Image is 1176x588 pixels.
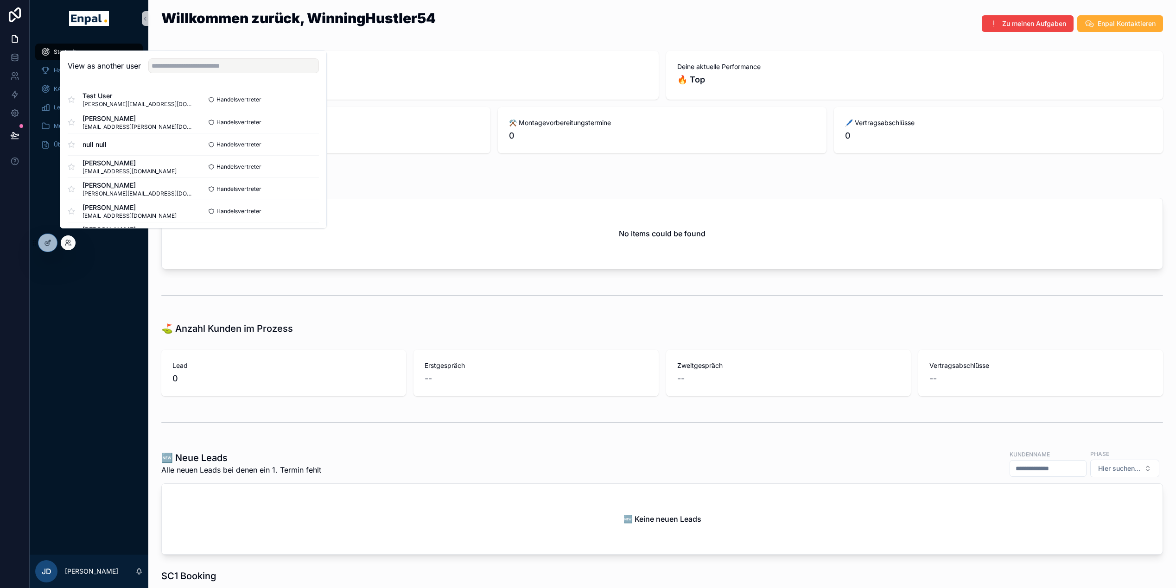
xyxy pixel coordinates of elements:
a: Hall of Fame [35,62,143,79]
span: Alle neuen Leads bei denen ein 1. Termin fehlt [161,464,321,475]
span: Mein Platz in der Liga [172,62,648,71]
span: Handelsvertreter [216,119,261,126]
strong: 🔥 Top [677,75,705,84]
span: Lead anlegen [54,104,89,111]
h1: SC1 Booking [161,569,216,582]
span: Startseite [54,48,79,56]
button: Zu meinen Aufgaben [982,15,1074,32]
span: Handelsvertreter [216,163,261,171]
span: Lead [172,361,395,370]
span: [PERSON_NAME] [83,158,177,168]
span: KAM Übersicht [54,85,93,93]
span: [PERSON_NAME] [83,225,193,234]
span: 🖊️ Vertragsabschlüsse [845,118,1152,127]
a: KAM Übersicht [35,81,143,97]
span: Muster-Dokumente [54,122,106,130]
span: Handelsvertreter [216,141,261,148]
span: [EMAIL_ADDRESS][PERSON_NAME][DOMAIN_NAME] [83,123,193,131]
label: Kundenname [1010,450,1050,458]
span: 0 [172,372,395,385]
span: Über mich [54,141,81,148]
span: Zweitgespräch [677,361,900,370]
a: Über mich [35,136,143,153]
span: JD [42,566,51,577]
span: 0 [509,129,816,142]
span: [PERSON_NAME][EMAIL_ADDRESS][DOMAIN_NAME] [83,101,193,108]
a: Muster-Dokumente [35,118,143,134]
span: Handelsvertreter [216,185,261,193]
span: Vertragsabschlüsse [929,361,1152,370]
h1: 🆕 Neue Leads [161,451,321,464]
span: [PERSON_NAME] [83,203,177,212]
span: ⚒️ Montagevorbereitungstermine [509,118,816,127]
span: Hier suchen... [1098,464,1140,473]
h2: No items could be found [619,228,706,239]
h1: ⛳ Anzahl Kunden im Prozess [161,322,293,335]
h1: Willkommen zurück, WinningHustler54 [161,11,436,25]
a: Lead anlegen [35,99,143,116]
span: [PERSON_NAME] [83,114,193,123]
span: Handelsvertreter [216,208,261,215]
span: Deine aktuelle Performance [677,62,1152,71]
span: Handelsvertreter [216,96,261,103]
span: [EMAIL_ADDRESS][DOMAIN_NAME] [83,212,177,220]
img: App logo [69,11,108,26]
label: Phase [1090,449,1109,458]
h2: 🆕 Keine neuen Leads [623,513,701,525]
span: [PERSON_NAME][EMAIL_ADDRESS][DOMAIN_NAME] [83,190,193,197]
span: Zu meinen Aufgaben [1002,19,1066,28]
span: [PERSON_NAME] [83,181,193,190]
button: Enpal Kontaktieren [1077,15,1163,32]
h2: View as another user [68,60,141,71]
h2: . [172,73,648,89]
span: Hall of Fame [54,67,87,74]
span: null null [83,140,107,149]
span: 0 [845,129,1152,142]
span: -- [425,372,432,385]
span: Erstgespräch [425,361,647,370]
button: Select Button [1090,460,1159,477]
span: [EMAIL_ADDRESS][DOMAIN_NAME] [83,168,177,175]
span: Test User [83,91,193,101]
a: Startseite [35,44,143,60]
div: scrollable content [30,37,148,165]
p: [PERSON_NAME] [65,567,118,576]
span: -- [929,372,937,385]
span: Enpal Kontaktieren [1098,19,1156,28]
span: -- [677,372,685,385]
